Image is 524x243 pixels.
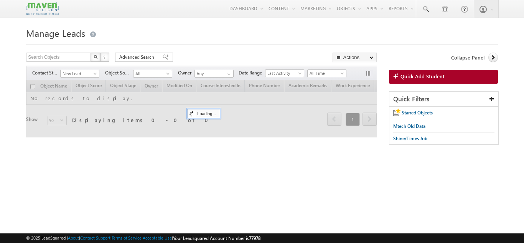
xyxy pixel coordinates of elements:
[26,235,260,242] span: © 2025 LeadSquared | | | | |
[249,235,260,241] span: 77978
[112,235,142,240] a: Terms of Service
[239,69,265,76] span: Date Range
[307,69,346,77] a: All Time
[178,69,194,76] span: Owner
[389,70,498,84] a: Quick Add Student
[333,53,377,62] button: Actions
[61,70,97,77] span: New Lead
[389,92,498,107] div: Quick Filters
[393,123,425,129] span: Mtech Old Data
[265,70,302,77] span: Last Activity
[80,235,110,240] a: Contact Support
[105,69,133,76] span: Object Source
[119,54,157,61] span: Advanced Search
[173,235,260,241] span: Your Leadsquared Account Number is
[94,55,97,59] img: Search
[26,27,85,39] span: Manage Leads
[32,69,60,76] span: Contact Stage
[308,70,344,77] span: All Time
[393,136,427,141] span: Shine/Times Job
[26,2,58,15] img: Custom Logo
[133,70,170,77] span: All
[100,53,109,62] button: ?
[223,70,233,78] a: Show All Items
[400,73,445,80] span: Quick Add Student
[68,235,79,240] a: About
[60,70,99,78] a: New Lead
[103,54,107,60] span: ?
[187,109,220,118] div: Loading...
[402,110,433,116] span: Starred Objects
[133,70,172,78] a: All
[194,70,234,78] input: Type to Search
[265,69,304,77] a: Last Activity
[143,235,172,240] a: Acceptable Use
[451,54,484,61] span: Collapse Panel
